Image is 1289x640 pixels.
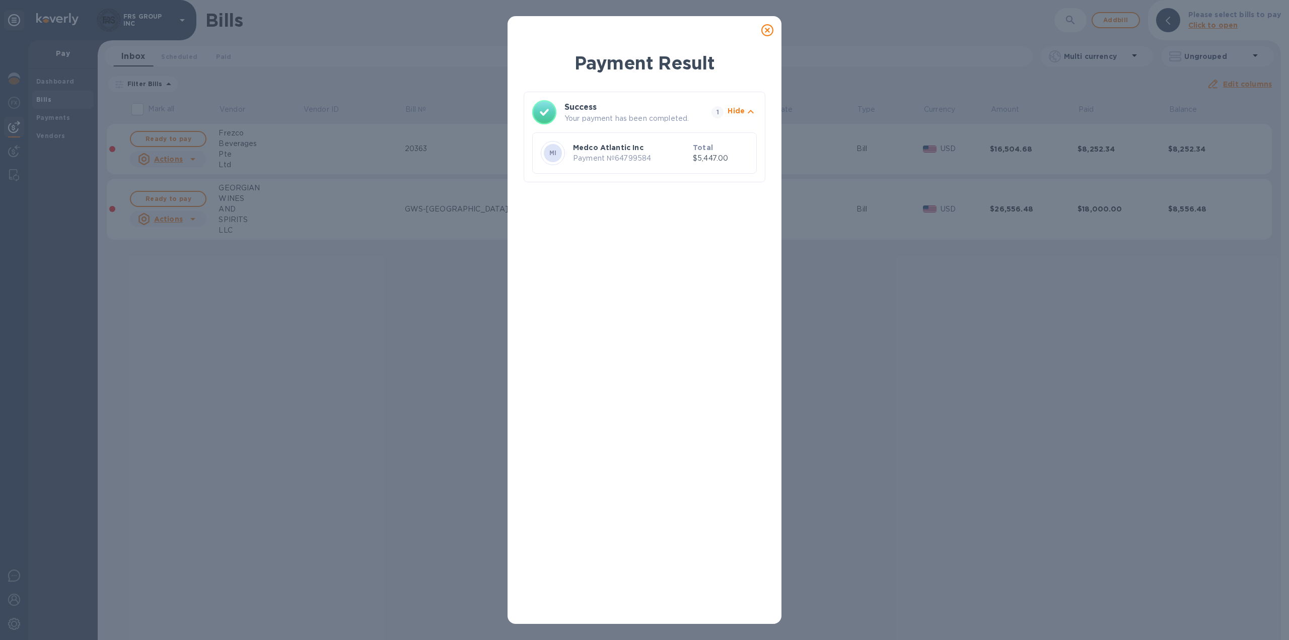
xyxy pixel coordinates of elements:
p: Medco Atlantic Inc [573,143,689,153]
h1: Payment Result [524,50,765,76]
button: Hide [728,106,757,119]
h3: Success [564,101,693,113]
p: Hide [728,106,745,116]
p: Your payment has been completed. [564,113,707,124]
p: Payment № 64799584 [573,153,689,164]
b: Total [693,144,713,152]
b: MI [549,149,557,157]
p: $5,447.00 [693,153,748,164]
span: 1 [711,106,724,118]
